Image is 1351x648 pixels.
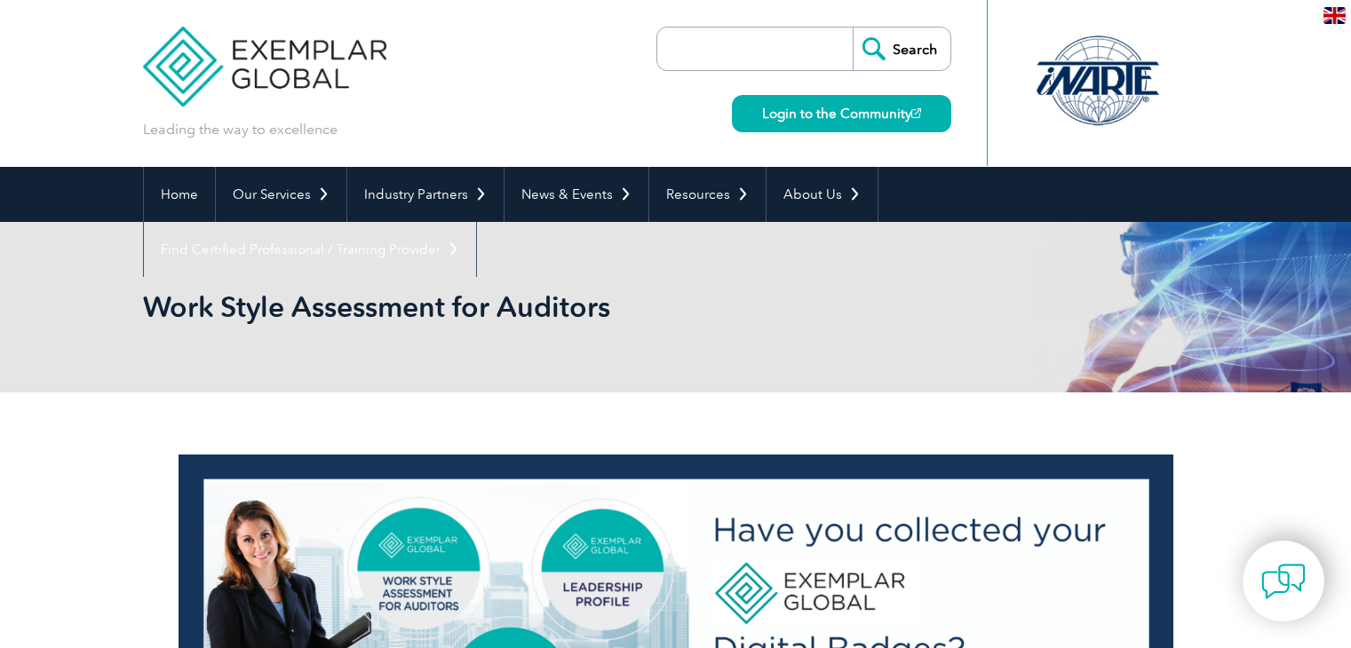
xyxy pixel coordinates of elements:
img: contact-chat.png [1261,559,1306,604]
a: News & Events [505,167,648,222]
input: Search [853,28,950,70]
p: Leading the way to excellence [143,120,338,139]
a: Resources [649,167,766,222]
a: Our Services [216,167,346,222]
img: en [1323,7,1346,24]
a: Login to the Community [732,95,951,132]
a: Find Certified Professional / Training Provider [144,222,476,277]
h2: Work Style Assessment for Auditors [143,293,889,321]
a: Industry Partners [347,167,504,222]
a: Home [144,167,215,222]
img: open_square.png [911,108,921,118]
a: About Us [767,167,878,222]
